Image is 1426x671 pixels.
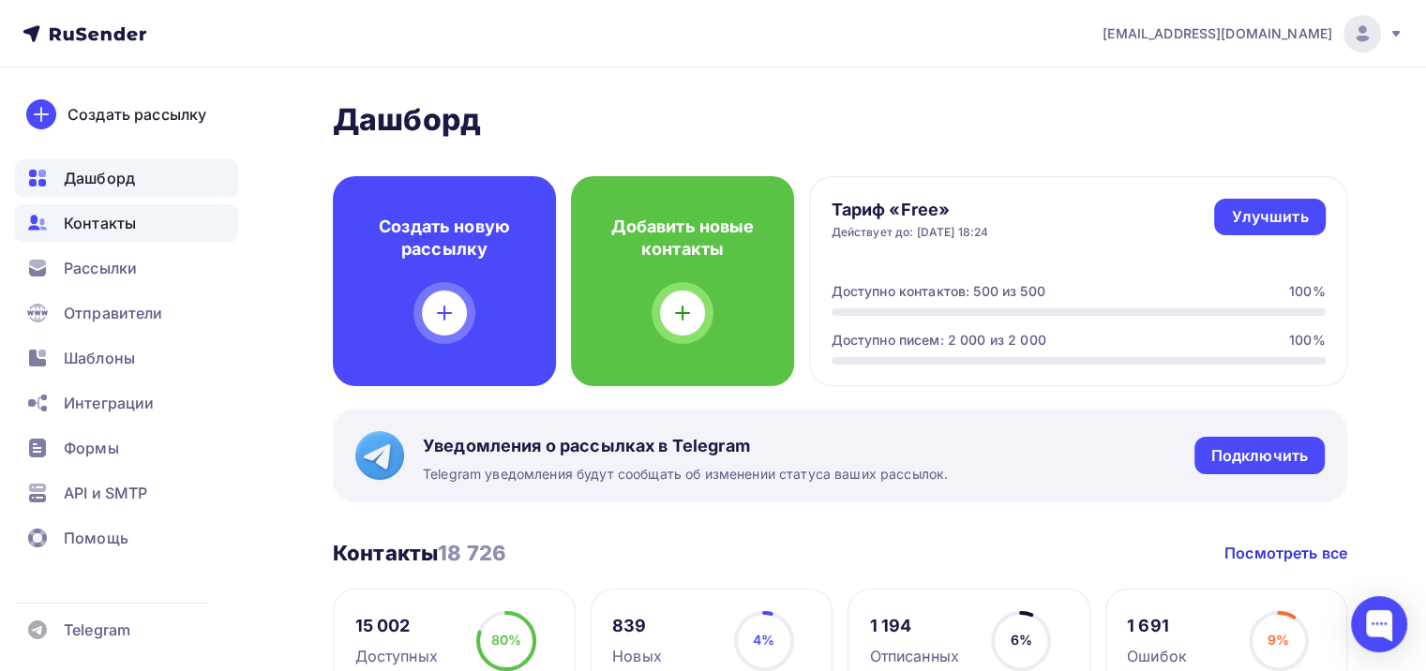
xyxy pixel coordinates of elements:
h4: Тариф «Free» [832,199,989,221]
div: 1 691 [1127,615,1187,637]
span: Telegram [64,619,130,641]
div: Доступных [355,645,438,667]
span: 4% [753,632,774,648]
div: 1 194 [870,615,959,637]
div: Отписанных [870,645,959,667]
div: Ошибок [1127,645,1187,667]
span: Отправители [64,302,163,324]
a: [EMAIL_ADDRESS][DOMAIN_NAME] [1103,15,1403,52]
a: Шаблоны [15,339,238,377]
a: Рассылки [15,249,238,287]
span: API и SMTP [64,482,147,504]
div: 15 002 [355,615,438,637]
div: 100% [1289,282,1326,301]
span: Интеграции [64,392,154,414]
div: Действует до: [DATE] 18:24 [832,225,989,240]
span: 6% [1010,632,1031,648]
div: Подключить [1211,445,1308,467]
a: Контакты [15,204,238,242]
span: Рассылки [64,257,137,279]
span: Шаблоны [64,347,135,369]
span: Telegram уведомления будут сообщать об изменении статуса ваших рассылок. [423,465,948,484]
span: 18 726 [438,541,506,565]
a: Отправители [15,294,238,332]
span: Уведомления о рассылках в Telegram [423,435,948,457]
span: 9% [1268,632,1289,648]
span: Дашборд [64,167,135,189]
div: 839 [612,615,662,637]
div: Доступно писем: 2 000 из 2 000 [832,331,1046,350]
div: 100% [1289,331,1326,350]
a: Посмотреть все [1224,542,1347,564]
div: Создать рассылку [68,103,206,126]
span: 80% [491,632,521,648]
a: Дашборд [15,159,238,197]
span: Контакты [64,212,136,234]
h3: Контакты [333,540,506,566]
h2: Дашборд [333,101,1347,139]
span: [EMAIL_ADDRESS][DOMAIN_NAME] [1103,24,1332,43]
div: Улучшить [1231,206,1308,228]
h4: Создать новую рассылку [363,216,526,261]
div: Новых [612,645,662,667]
span: Формы [64,437,119,459]
a: Формы [15,429,238,467]
div: Доступно контактов: 500 из 500 [832,282,1045,301]
span: Помощь [64,527,128,549]
h4: Добавить новые контакты [601,216,764,261]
